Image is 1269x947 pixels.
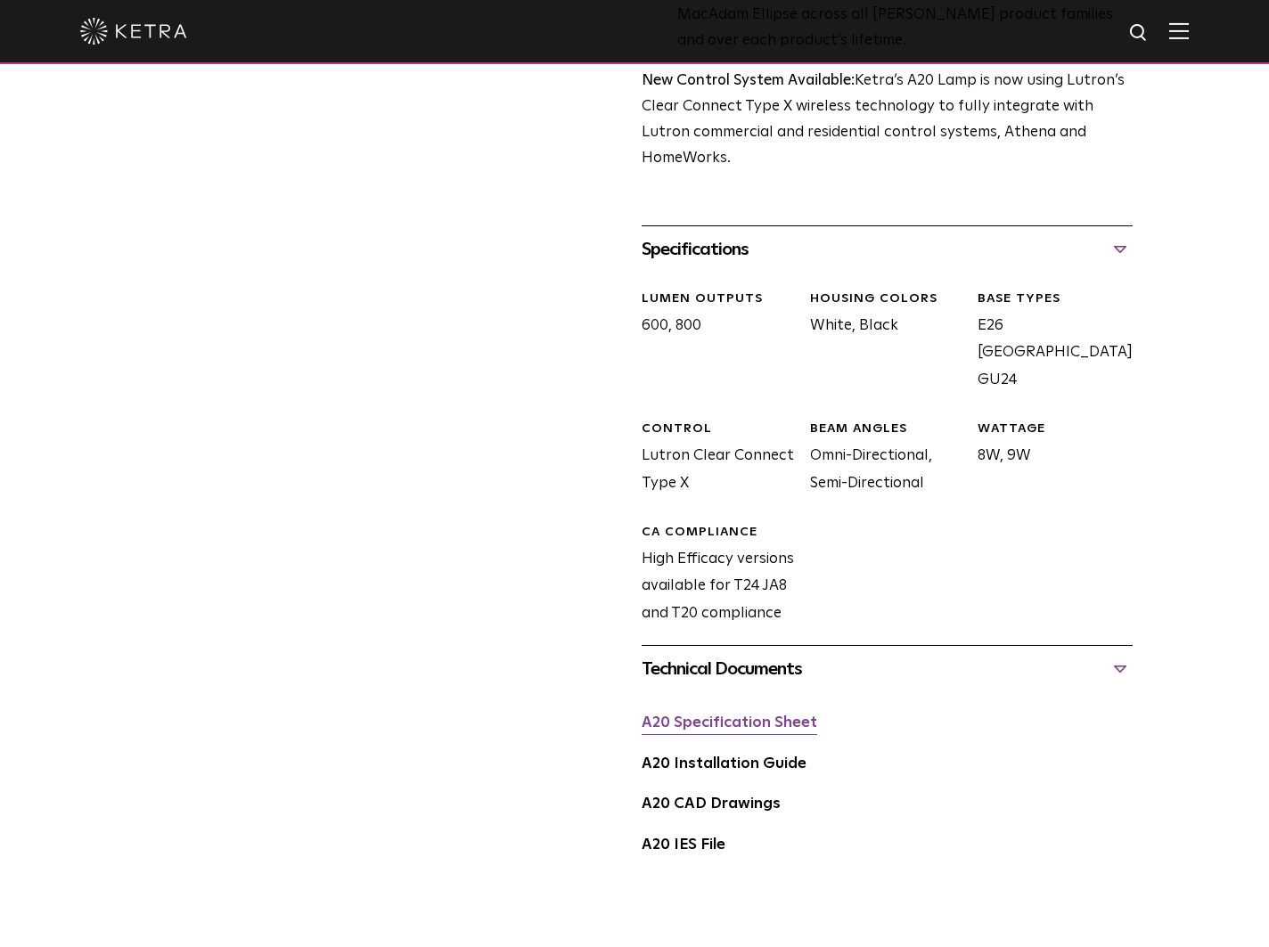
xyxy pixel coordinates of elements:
img: search icon [1128,22,1150,45]
div: BEAM ANGLES [810,420,965,438]
div: Specifications [642,235,1133,264]
div: White, Black [797,290,965,394]
div: Omni-Directional, Semi-Directional [797,420,965,497]
div: Technical Documents [642,655,1133,683]
div: 8W, 9W [964,420,1133,497]
div: HOUSING COLORS [810,290,965,308]
div: Lutron Clear Connect Type X [628,420,797,497]
div: BASE TYPES [978,290,1133,308]
div: E26 [GEOGRAPHIC_DATA], GU24 [964,290,1133,394]
img: ketra-logo-2019-white [80,18,187,45]
a: A20 CAD Drawings [642,796,781,812]
div: WATTAGE [978,420,1133,438]
div: High Efficacy versions available for T24 JA8 and T20 compliance [628,524,797,627]
div: LUMEN OUTPUTS [642,290,797,308]
img: Hamburger%20Nav.svg [1169,22,1189,39]
div: CONTROL [642,420,797,438]
a: A20 Installation Guide [642,756,806,771]
p: Ketra’s A20 Lamp is now using Lutron’s Clear Connect Type X wireless technology to fully integrat... [642,69,1133,172]
strong: New Control System Available: [642,73,855,88]
a: A20 IES File [642,837,725,853]
div: 600, 800 [628,290,797,394]
a: A20 Specification Sheet [642,715,817,731]
div: CA Compliance [642,524,797,542]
